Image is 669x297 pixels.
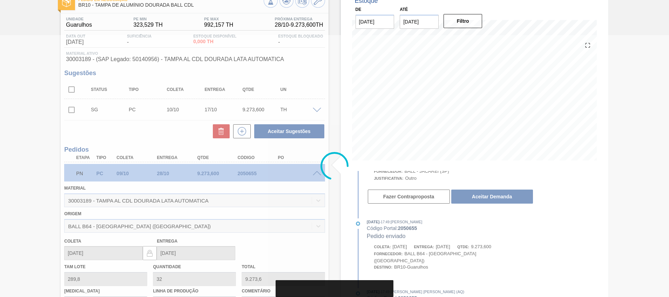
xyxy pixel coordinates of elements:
[193,34,236,38] span: Estoque Disponível
[400,15,439,29] input: dd/mm/yyyy
[356,7,361,12] label: De
[275,22,323,28] span: 28/10 - 9.273,600 TH
[125,34,153,45] div: -
[400,7,408,12] label: Até
[444,14,482,28] button: Filtro
[127,34,151,38] span: Suficiência
[66,34,85,38] span: Data out
[78,2,263,8] span: BR10 - TAMPA DE ALUMÍNIO DOURADA BALL CDL
[66,17,92,21] span: Unidade
[278,34,323,38] span: Estoque Bloqueado
[133,22,162,28] span: 323,529 TH
[66,22,92,28] span: Guarulhos
[204,22,233,28] span: 992,157 TH
[275,17,323,21] span: Próxima Entrega
[133,17,162,21] span: PE MIN
[356,15,394,29] input: dd/mm/yyyy
[204,17,233,21] span: PE MAX
[276,34,325,45] div: -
